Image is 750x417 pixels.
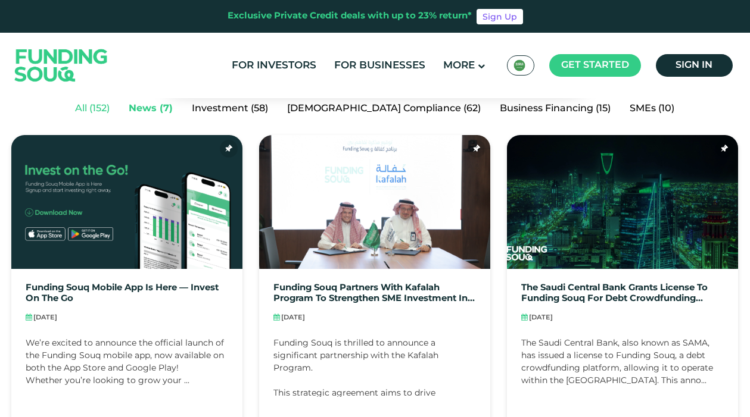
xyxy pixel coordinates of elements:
a: For Businesses [331,56,428,76]
img: Лицензия SAMA На Финансирование Souq [507,135,738,269]
img: Флаг SA [514,59,525,71]
span: Sign in [676,61,712,70]
span: More [443,61,475,71]
a: [DEMOGRAPHIC_DATA] Compliance (62) [278,97,490,121]
span: [DATE] [33,315,57,321]
div: Exclusive Private Credit deals with up to 23% return* [228,10,472,23]
a: Funding Souq Mobile App is Here — Invest on the Go [26,283,228,304]
img: Логотип [3,35,120,95]
a: All (152) [66,97,119,121]
a: Sign Up [477,9,523,24]
a: SMEs (10) [620,97,684,121]
a: The Saudi Central Bank Grants License to Funding Souq for Debt Crowdfunding Platform Operations i... [521,283,724,304]
img: Партнерство Funding Souq с программой Kafalah [259,135,490,269]
div: The Saudi Central Bank, also known as SAMA, has issued a license to Funding Souq, a debt crowdfun... [521,337,724,397]
div: Funding Souq is thrilled to announce a significant partnership with the Kafalah Program. This str... [273,337,476,397]
a: For Investors [229,56,319,76]
a: Funding Souq Partners with Kafalah Program to Strengthen SME Investment in [GEOGRAPHIC_DATA] [273,283,476,304]
a: Business Financing (15) [490,97,620,121]
a: Sign in [656,54,733,77]
div: We’re excited to announce the official launch of the Funding Souq mobile app, now available on bo... [26,337,228,397]
img: Мобильное приложение для финансирования Souq [11,135,242,269]
a: Investment (58) [182,97,278,121]
span: Get started [561,61,629,70]
a: News (7) [119,97,182,121]
span: [DATE] [281,315,305,321]
span: [DATE] [529,315,553,321]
